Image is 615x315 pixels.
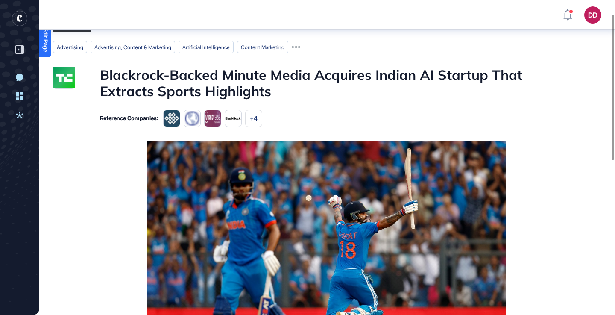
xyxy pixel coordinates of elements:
h1: Blackrock-Backed Minute Media Acquires Indian AI Startup That Extracts Sports Highlights [100,67,553,100]
li: advertising, content & marketing [91,41,175,53]
img: techcrunch.com [53,67,75,88]
div: Reference Companies: [100,115,158,121]
img: 65c39c6889af20fa3907462a.tmp50ggpr29 [204,110,221,127]
img: favicons [184,110,201,127]
div: +4 [245,110,262,127]
li: advertising [53,41,87,53]
li: content marketing [237,41,288,53]
a: Edit Page [39,11,51,57]
button: DD [584,6,601,24]
li: artificial intelligence [179,41,234,53]
div: entrapeer-logo [12,11,27,26]
img: 65aec97baf74769ad2640787.tmpd_8s6cwu [163,110,180,127]
img: BlackRock.png [225,110,242,127]
span: Edit Page [43,28,48,52]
